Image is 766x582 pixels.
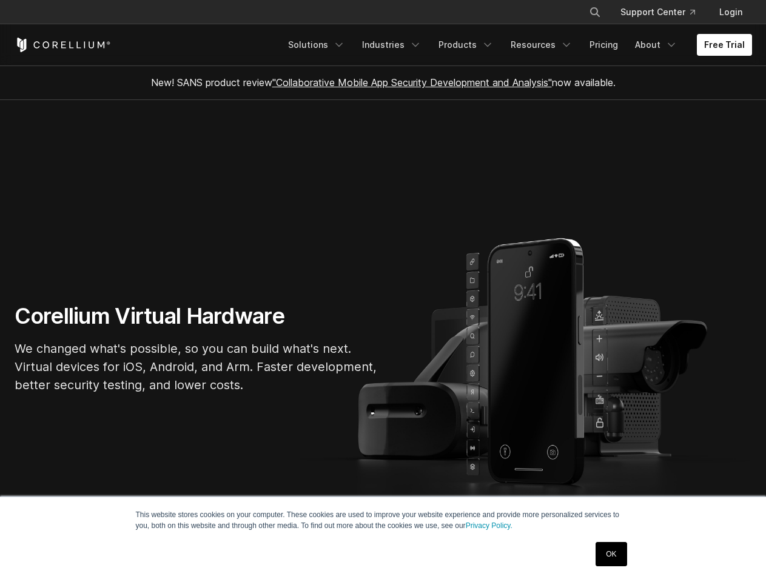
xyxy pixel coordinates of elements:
[466,521,512,530] a: Privacy Policy.
[628,34,685,56] a: About
[281,34,752,56] div: Navigation Menu
[15,38,111,52] a: Corellium Home
[710,1,752,23] a: Login
[136,509,631,531] p: This website stores cookies on your computer. These cookies are used to improve your website expe...
[582,34,625,56] a: Pricing
[697,34,752,56] a: Free Trial
[574,1,752,23] div: Navigation Menu
[281,34,352,56] a: Solutions
[355,34,429,56] a: Industries
[584,1,606,23] button: Search
[15,339,378,394] p: We changed what's possible, so you can build what's next. Virtual devices for iOS, Android, and A...
[151,76,616,89] span: New! SANS product review now available.
[272,76,552,89] a: "Collaborative Mobile App Security Development and Analysis"
[596,542,627,566] a: OK
[503,34,580,56] a: Resources
[15,303,378,330] h1: Corellium Virtual Hardware
[611,1,705,23] a: Support Center
[431,34,501,56] a: Products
